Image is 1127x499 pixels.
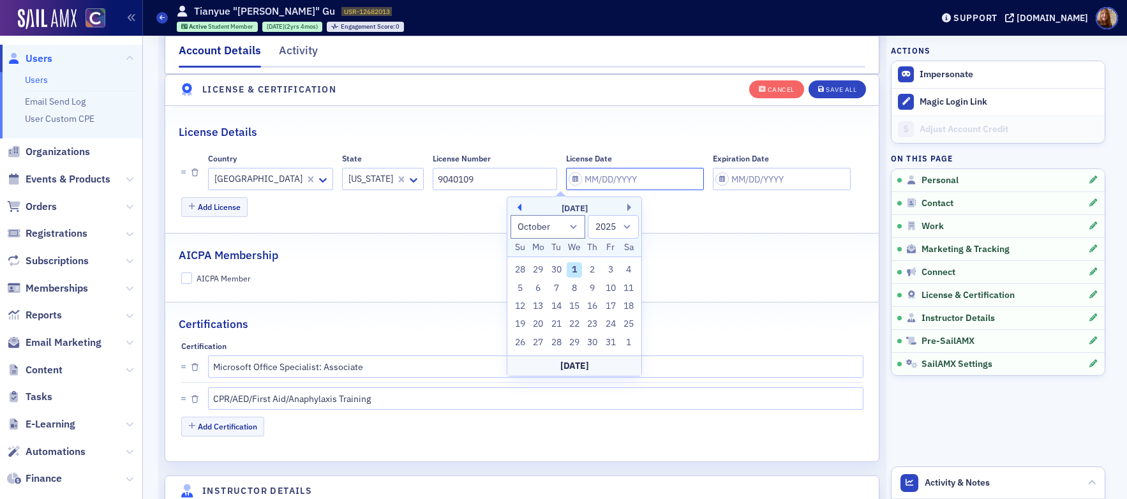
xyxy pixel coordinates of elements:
[585,299,601,314] div: Choose Thursday, October 16th, 2025
[621,335,636,350] div: Choose Saturday, November 1st, 2025
[953,12,997,24] div: Support
[920,96,1098,108] div: Magic Login Link
[891,45,930,56] h4: Actions
[26,52,52,66] span: Users
[922,198,953,209] span: Contact
[26,472,62,486] span: Finance
[892,88,1105,115] button: Magic Login Link
[603,299,618,314] div: Choose Friday, October 17th, 2025
[26,227,87,241] span: Registrations
[262,22,322,32] div: 2023-05-30 00:00:00
[7,472,62,486] a: Finance
[25,74,48,86] a: Users
[621,281,636,296] div: Choose Saturday, October 11th, 2025
[26,254,89,268] span: Subscriptions
[177,22,258,32] div: Active: Active: Student Member
[922,267,955,278] span: Connect
[26,336,101,350] span: Email Marketing
[26,445,86,459] span: Automations
[7,363,63,377] a: Content
[566,154,612,163] div: License Date
[433,154,491,163] div: License Number
[179,42,261,68] div: Account Details
[925,476,990,489] span: Activity & Notes
[922,290,1015,301] span: License & Certification
[530,317,546,332] div: Choose Monday, October 20th, 2025
[920,124,1098,135] div: Adjust Account Credit
[1017,12,1088,24] div: [DOMAIN_NAME]
[7,336,101,350] a: Email Marketing
[26,281,88,295] span: Memberships
[922,244,1010,255] span: Marketing & Tracking
[512,262,528,278] div: Choose Sunday, September 28th, 2025
[530,299,546,314] div: Choose Monday, October 13th, 2025
[26,172,110,186] span: Events & Products
[512,299,528,314] div: Choose Sunday, October 12th, 2025
[18,9,77,29] img: SailAMX
[922,359,992,370] span: SailAMX Settings
[26,200,57,214] span: Orders
[179,124,257,140] h2: License Details
[202,83,336,96] h4: License & Certification
[530,262,546,278] div: Choose Monday, September 29th, 2025
[549,335,564,350] div: Choose Tuesday, October 28th, 2025
[189,22,208,31] span: Active
[507,202,641,215] div: [DATE]
[922,336,974,347] span: Pre-SailAMX
[809,80,866,98] button: Save All
[26,417,75,431] span: E-Learning
[7,227,87,241] a: Registrations
[922,175,959,186] span: Personal
[713,154,769,163] div: Expiration Date
[549,281,564,296] div: Choose Tuesday, October 7th, 2025
[585,335,601,350] div: Choose Thursday, October 30th, 2025
[267,22,318,31] div: (2yrs 4mos)
[585,317,601,332] div: Choose Thursday, October 23rd, 2025
[197,273,251,284] div: AICPA Member
[507,355,641,376] div: [DATE]
[181,197,248,217] button: Add License
[920,69,973,80] button: Impersonate
[25,113,94,124] a: User Custom CPE
[530,240,546,255] div: Mo
[549,262,564,278] div: Choose Tuesday, September 30th, 2025
[512,240,528,255] div: Su
[344,7,390,16] span: USR-12682013
[892,115,1105,143] a: Adjust Account Credit
[768,86,795,93] div: Cancel
[891,153,1105,164] h4: On this page
[749,80,804,98] button: Cancel
[603,281,618,296] div: Choose Friday, October 10th, 2025
[922,313,995,324] span: Instructor Details
[567,299,582,314] div: Choose Wednesday, October 15th, 2025
[1096,7,1118,29] span: Profile
[585,281,601,296] div: Choose Thursday, October 9th, 2025
[26,308,62,322] span: Reports
[621,299,636,314] div: Choose Saturday, October 18th, 2025
[512,281,528,296] div: Choose Sunday, October 5th, 2025
[627,204,635,211] button: Next Month
[181,341,227,351] div: Certification
[549,240,564,255] div: Tu
[567,240,582,255] div: We
[25,96,86,107] a: Email Send Log
[194,4,335,19] h1: Tianyue "[PERSON_NAME]" Gu
[181,272,193,284] input: AICPA Member
[267,22,285,31] span: [DATE]
[7,52,52,66] a: Users
[603,240,618,255] div: Fr
[342,154,362,163] div: State
[208,154,237,163] div: Country
[7,254,89,268] a: Subscriptions
[181,22,254,31] a: Active Student Member
[26,145,90,159] span: Organizations
[566,168,704,190] input: MM/DD/YYYY
[279,42,318,66] div: Activity
[567,335,582,350] div: Choose Wednesday, October 29th, 2025
[514,204,521,211] button: Previous Month
[179,316,248,332] h2: Certifications
[567,262,582,278] div: Choose Wednesday, October 1st, 2025
[603,262,618,278] div: Choose Friday, October 3rd, 2025
[7,308,62,322] a: Reports
[549,317,564,332] div: Choose Tuesday, October 21st, 2025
